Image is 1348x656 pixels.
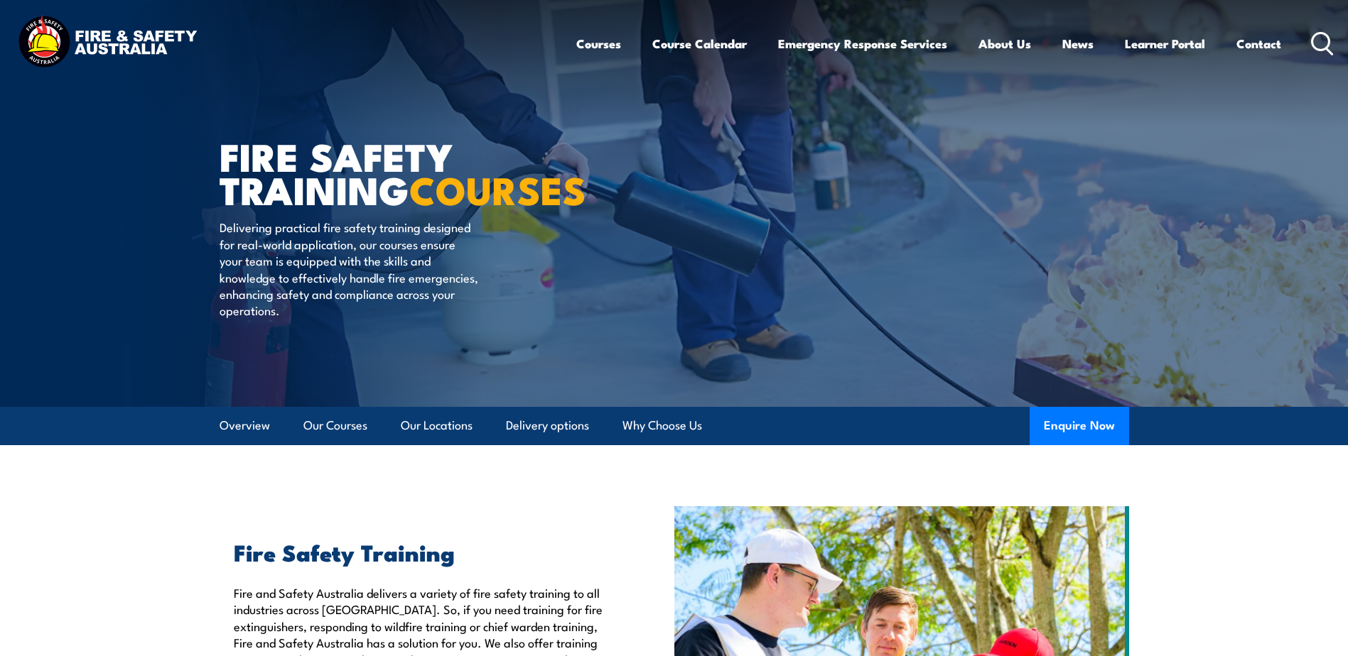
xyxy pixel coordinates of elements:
a: Overview [220,407,270,444]
a: News [1062,25,1094,62]
a: Delivery options [506,407,589,444]
a: Our Courses [303,407,367,444]
h1: FIRE SAFETY TRAINING [220,139,571,205]
p: Delivering practical fire safety training designed for real-world application, our courses ensure... [220,219,479,318]
a: Learner Portal [1125,25,1205,62]
a: Contact [1236,25,1281,62]
button: Enquire Now [1030,407,1129,445]
a: Why Choose Us [622,407,702,444]
h2: Fire Safety Training [234,542,609,562]
a: Our Locations [401,407,473,444]
strong: COURSES [409,159,586,218]
a: Courses [576,25,621,62]
a: Course Calendar [652,25,747,62]
a: Emergency Response Services [778,25,947,62]
a: About Us [978,25,1031,62]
